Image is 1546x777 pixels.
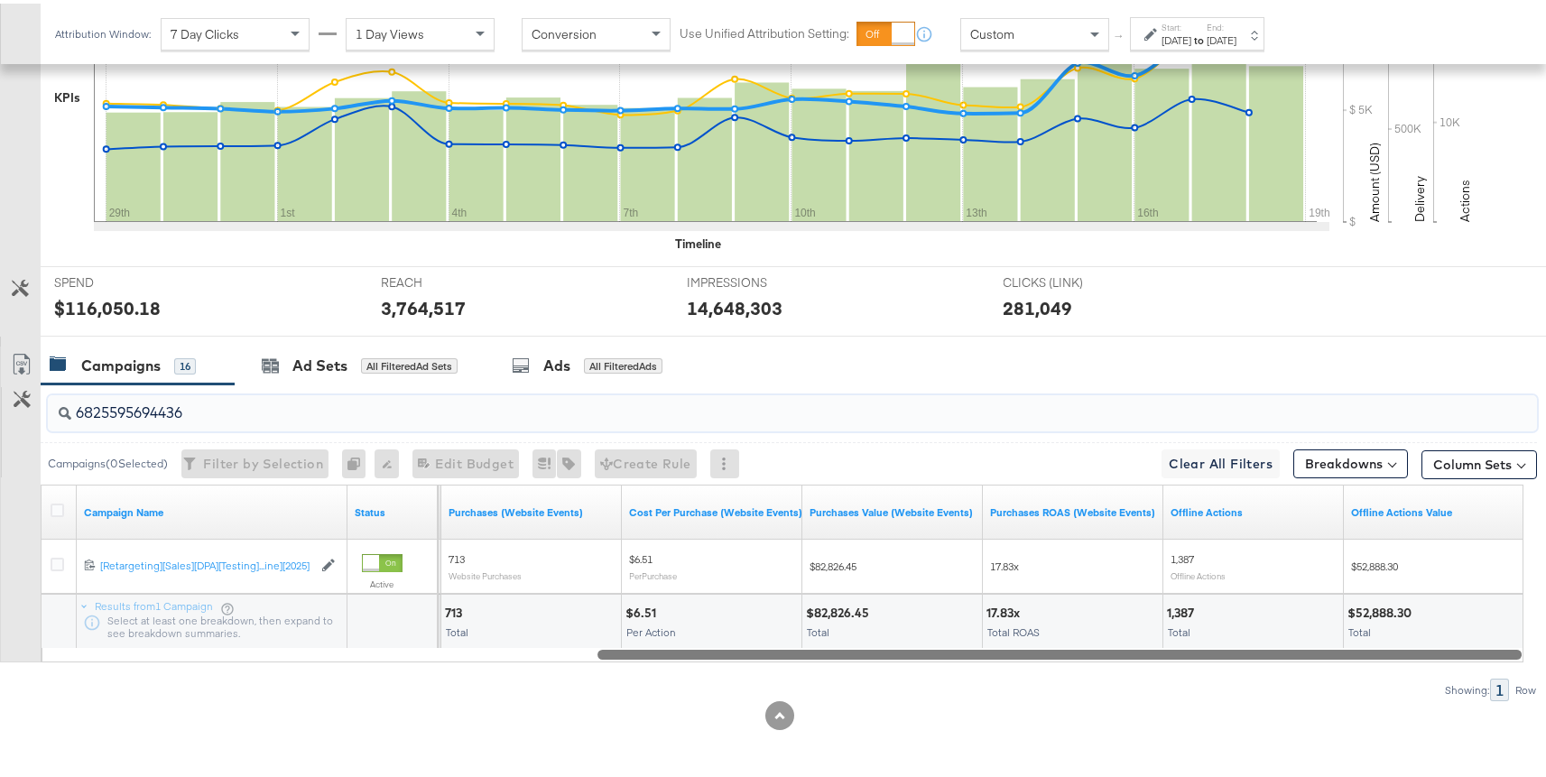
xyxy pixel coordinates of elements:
[449,549,465,562] span: 713
[54,271,190,288] span: SPEND
[355,502,430,516] a: Shows the current state of your Ad Campaign.
[1207,18,1236,30] label: End:
[54,86,80,103] div: KPIs
[1168,622,1190,635] span: Total
[1171,549,1194,562] span: 1,387
[986,601,1025,618] div: 17.83x
[676,232,722,249] div: Timeline
[1457,176,1473,218] text: Actions
[171,23,239,39] span: 7 Day Clicks
[987,622,1040,635] span: Total ROAS
[1167,601,1199,618] div: 1,387
[449,567,522,578] sub: Website Purchases
[532,23,597,39] span: Conversion
[342,446,375,475] div: 0
[174,355,196,371] div: 16
[584,355,662,371] div: All Filtered Ads
[1293,446,1408,475] button: Breakdowns
[810,502,976,516] a: The total value of the purchase actions tracked by your Custom Audience pixel on your website aft...
[629,549,653,562] span: $6.51
[1171,567,1226,578] sub: Offline Actions
[1351,502,1517,516] a: Offline Actions.
[1412,172,1428,218] text: Delivery
[1421,447,1537,476] button: Column Sets
[292,352,347,373] div: Ad Sets
[990,556,1019,569] span: 17.83x
[382,291,467,318] div: 3,764,517
[1347,601,1417,618] div: $52,888.30
[361,355,458,371] div: All Filtered Ad Sets
[382,271,517,288] span: REACH
[543,352,570,373] div: Ads
[1514,680,1537,693] div: Row
[54,291,161,318] div: $116,050.18
[84,502,340,516] a: Your campaign name.
[81,352,161,373] div: Campaigns
[629,502,802,516] a: The average cost for each purchase tracked by your Custom Audience pixel on your website after pe...
[629,567,677,578] sub: Per Purchase
[54,24,152,37] div: Attribution Window:
[687,291,782,318] div: 14,648,303
[1162,18,1191,30] label: Start:
[810,556,856,569] span: $82,826.45
[449,502,615,516] a: The number of times a purchase was made tracked by your Custom Audience pixel on your website aft...
[1351,556,1398,569] span: $52,888.30
[71,384,1402,420] input: Search Campaigns by Name, ID or Objective
[1366,139,1383,218] text: Amount (USD)
[362,575,403,587] label: Active
[1004,291,1073,318] div: 281,049
[1348,622,1371,635] span: Total
[990,502,1156,516] a: The total value of the purchase actions divided by spend tracked by your Custom Audience pixel on...
[100,555,312,570] a: [Retargeting][Sales][DPA][Testing]...ine][2025]
[1191,30,1207,43] strong: to
[1169,449,1273,472] span: Clear All Filters
[680,22,849,39] label: Use Unified Attribution Setting:
[446,622,468,635] span: Total
[1162,30,1191,44] div: [DATE]
[1490,675,1509,698] div: 1
[1171,502,1337,516] a: Offline Actions.
[970,23,1014,39] span: Custom
[1444,680,1490,693] div: Showing:
[1207,30,1236,44] div: [DATE]
[1004,271,1139,288] span: CLICKS (LINK)
[356,23,424,39] span: 1 Day Views
[687,271,822,288] span: IMPRESSIONS
[445,601,468,618] div: 713
[48,452,168,468] div: Campaigns ( 0 Selected)
[807,622,829,635] span: Total
[1162,446,1280,475] button: Clear All Filters
[806,601,875,618] div: $82,826.45
[626,622,676,635] span: Per Action
[1111,31,1128,37] span: ↑
[625,601,662,618] div: $6.51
